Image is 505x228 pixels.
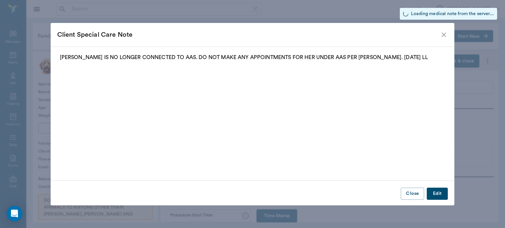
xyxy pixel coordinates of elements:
[427,188,448,200] button: Edit
[60,53,445,61] p: [PERSON_NAME] IS NO LONGER CONNECTED TO AAS. DO NOT MAKE ANY APPOINTMENTS FOR HER UNDER AAS PER [...
[7,206,22,221] div: Open Intercom Messenger
[440,31,448,39] button: close
[57,30,440,40] div: Client Special Care Note
[401,188,424,200] button: Close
